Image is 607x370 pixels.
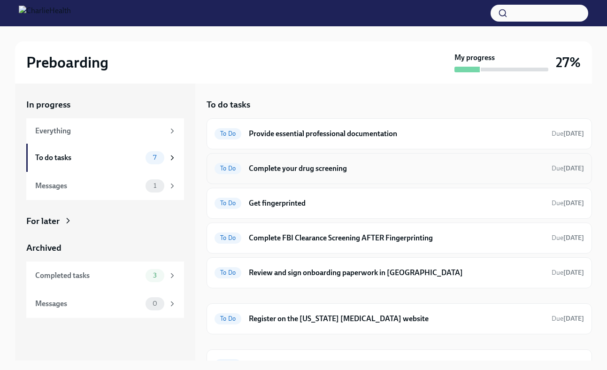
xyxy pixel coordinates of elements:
span: 3 [147,272,162,279]
strong: [DATE] [563,164,584,172]
div: Everything [35,126,164,136]
span: Due [552,130,584,138]
span: August 14th, 2025 08:00 [552,314,584,323]
a: To do tasks7 [26,144,184,172]
div: For later [26,215,60,227]
span: Due [552,234,584,242]
a: Messages0 [26,290,184,318]
h6: Provide essential professional documentation [249,129,544,139]
h6: Check out our recommended laptop specs [249,360,544,370]
h6: Complete your drug screening [249,163,544,174]
span: 1 [148,182,162,189]
span: To Do [215,315,241,322]
h6: Get fingerprinted [249,198,544,208]
span: To Do [215,269,241,276]
span: August 18th, 2025 08:00 [552,360,584,369]
span: August 21st, 2025 08:00 [552,268,584,277]
span: To Do [215,234,241,241]
span: 7 [147,154,162,161]
a: Messages1 [26,172,184,200]
a: To DoRegister on the [US_STATE] [MEDICAL_DATA] websiteDue[DATE] [215,311,584,326]
strong: [DATE] [563,269,584,277]
span: Due [552,199,584,207]
span: August 18th, 2025 08:00 [552,164,584,173]
span: August 18th, 2025 08:00 [552,199,584,208]
h2: Preboarding [26,53,108,72]
h6: Complete FBI Clearance Screening AFTER Fingerprinting [249,233,544,243]
a: Everything [26,118,184,144]
span: Due [552,315,584,323]
a: To DoComplete your drug screeningDue[DATE] [215,161,584,176]
span: August 21st, 2025 08:00 [552,233,584,242]
h3: 27% [556,54,581,71]
a: To DoComplete FBI Clearance Screening AFTER FingerprintingDue[DATE] [215,231,584,246]
a: To DoGet fingerprintedDue[DATE] [215,196,584,211]
strong: My progress [454,53,495,63]
strong: [DATE] [563,199,584,207]
div: Messages [35,181,142,191]
a: Completed tasks3 [26,262,184,290]
a: For later [26,215,184,227]
h6: Review and sign onboarding paperwork in [GEOGRAPHIC_DATA] [249,268,544,278]
div: Completed tasks [35,270,142,281]
h6: Register on the [US_STATE] [MEDICAL_DATA] website [249,314,544,324]
h5: To do tasks [207,99,250,111]
a: In progress [26,99,184,111]
a: To DoProvide essential professional documentationDue[DATE] [215,126,584,141]
span: 0 [147,300,163,307]
span: Due [552,164,584,172]
div: To do tasks [35,153,142,163]
strong: [DATE] [563,315,584,323]
span: To Do [215,200,241,207]
strong: [DATE] [563,234,584,242]
img: CharlieHealth [19,6,71,21]
div: Messages [35,299,142,309]
a: To DoReview and sign onboarding paperwork in [GEOGRAPHIC_DATA]Due[DATE] [215,265,584,280]
span: Due [552,269,584,277]
span: To Do [215,165,241,172]
span: To Do [215,130,241,137]
a: Archived [26,242,184,254]
span: August 17th, 2025 08:00 [552,129,584,138]
strong: [DATE] [563,130,584,138]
